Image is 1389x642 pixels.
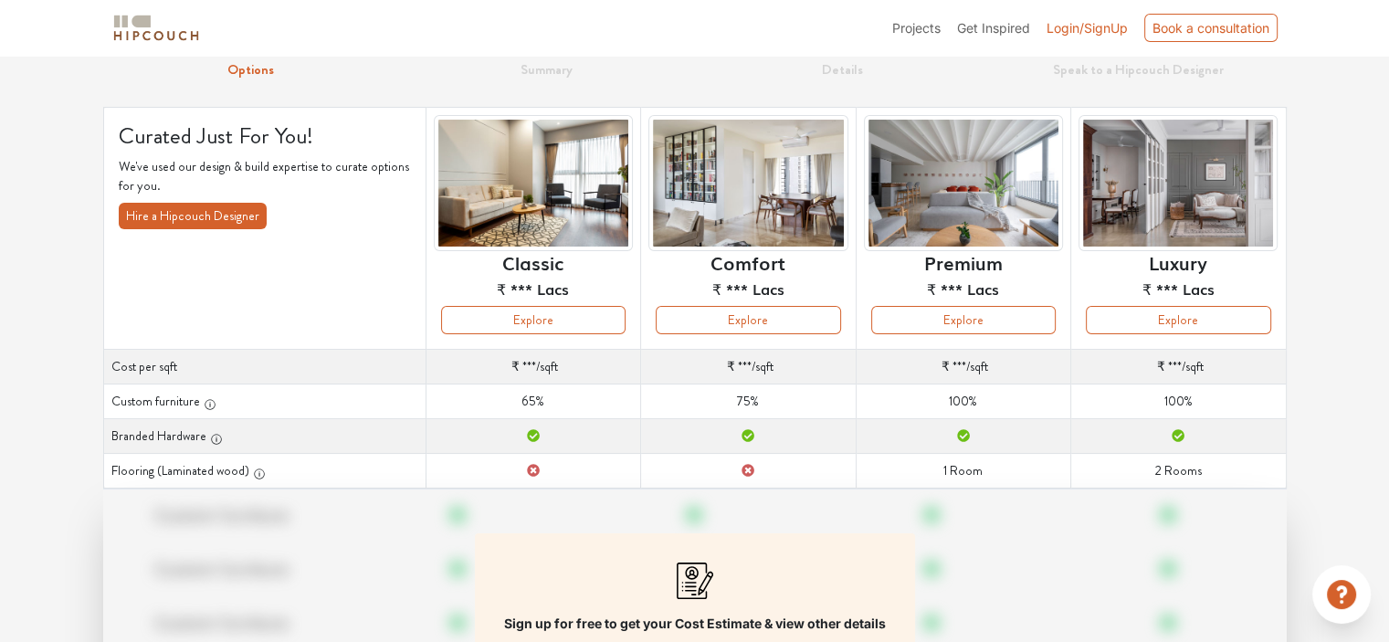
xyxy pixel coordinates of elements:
img: header-preview [648,115,847,251]
span: Get Inspired [957,20,1030,36]
img: header-preview [1079,115,1278,251]
th: Cost per sqft [103,350,426,384]
img: logo-horizontal.svg [110,12,202,44]
td: 75% [641,384,856,419]
td: 1 Room [856,454,1070,489]
h6: Comfort [710,251,785,273]
th: Custom furniture [103,384,426,419]
td: 2 Rooms [1071,454,1286,489]
td: /sqft [1071,350,1286,384]
strong: Speak to a Hipcouch Designer [1053,59,1224,79]
h4: Curated Just For You! [119,122,411,150]
th: Branded Hardware [103,419,426,454]
button: Explore [656,306,840,334]
strong: Details [822,59,863,79]
span: Projects [892,20,941,36]
h6: Luxury [1149,251,1207,273]
td: 100% [1071,384,1286,419]
button: Explore [441,306,626,334]
td: 100% [856,384,1070,419]
p: Sign up for free to get your Cost Estimate & view other details [504,614,886,633]
h6: Premium [924,251,1003,273]
button: Explore [1086,306,1270,334]
th: Flooring (Laminated wood) [103,454,426,489]
img: header-preview [864,115,1063,251]
td: /sqft [426,350,640,384]
img: header-preview [434,115,633,251]
span: Login/SignUp [1047,20,1128,36]
td: 65% [426,384,640,419]
button: Explore [871,306,1056,334]
button: Hire a Hipcouch Designer [119,203,267,229]
p: We've used our design & build expertise to curate options for you. [119,157,411,195]
h6: Classic [502,251,563,273]
strong: Summary [521,59,573,79]
td: /sqft [856,350,1070,384]
td: /sqft [641,350,856,384]
span: logo-horizontal.svg [110,7,202,48]
div: Book a consultation [1144,14,1278,42]
strong: Options [227,59,274,79]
